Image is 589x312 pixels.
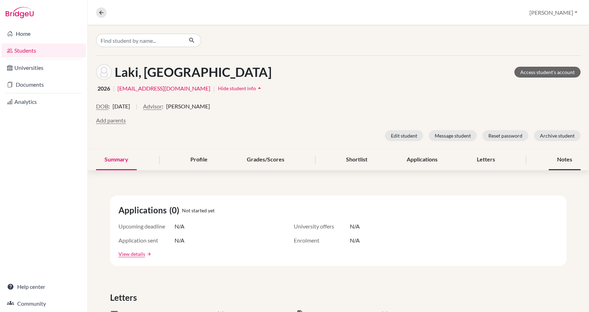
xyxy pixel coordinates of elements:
div: Applications [398,150,446,170]
button: Message student [429,130,477,141]
span: | [136,102,137,116]
a: [EMAIL_ADDRESS][DOMAIN_NAME] [117,84,210,93]
div: Grades/Scores [238,150,293,170]
span: Upcoming deadline [119,222,175,231]
span: Applications [119,204,169,217]
div: Notes [549,150,581,170]
a: Access student's account [514,67,581,78]
span: Hide student info [218,85,256,91]
button: Advisor [143,102,162,111]
a: Home [1,27,86,41]
div: Shortlist [338,150,376,170]
span: N/A [175,236,184,245]
h1: Laki, [GEOGRAPHIC_DATA] [115,65,272,80]
span: (0) [169,204,182,217]
button: [PERSON_NAME] [526,6,581,19]
button: DOB [96,102,108,111]
a: Students [1,44,86,58]
a: Help center [1,280,86,294]
div: Profile [182,150,216,170]
a: Community [1,297,86,311]
i: arrow_drop_up [256,85,263,92]
a: View details [119,250,145,258]
span: 2026 [97,84,110,93]
span: : [108,102,110,111]
span: [PERSON_NAME] [166,102,210,111]
span: N/A [175,222,184,231]
img: Bridge-U [6,7,34,18]
button: Reset password [482,130,528,141]
span: Letters [110,291,140,304]
span: N/A [350,236,360,245]
button: Add parents [96,116,126,125]
span: Application sent [119,236,175,245]
input: Find student by name... [96,34,183,47]
a: Universities [1,61,86,75]
a: Documents [1,78,86,92]
button: Archive student [534,130,581,141]
div: Letters [468,150,503,170]
span: Not started yet [182,207,215,214]
img: Lilla Laki's avatar [96,64,112,80]
span: N/A [350,222,360,231]
div: Summary [96,150,137,170]
a: Analytics [1,95,86,109]
span: [DATE] [113,102,130,111]
a: arrow_forward [145,252,151,257]
span: | [213,84,215,93]
span: University offers [294,222,350,231]
button: Edit student [385,130,423,141]
span: : [162,102,163,111]
span: Enrolment [294,236,350,245]
button: Hide student infoarrow_drop_up [218,83,263,94]
span: | [113,84,115,93]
